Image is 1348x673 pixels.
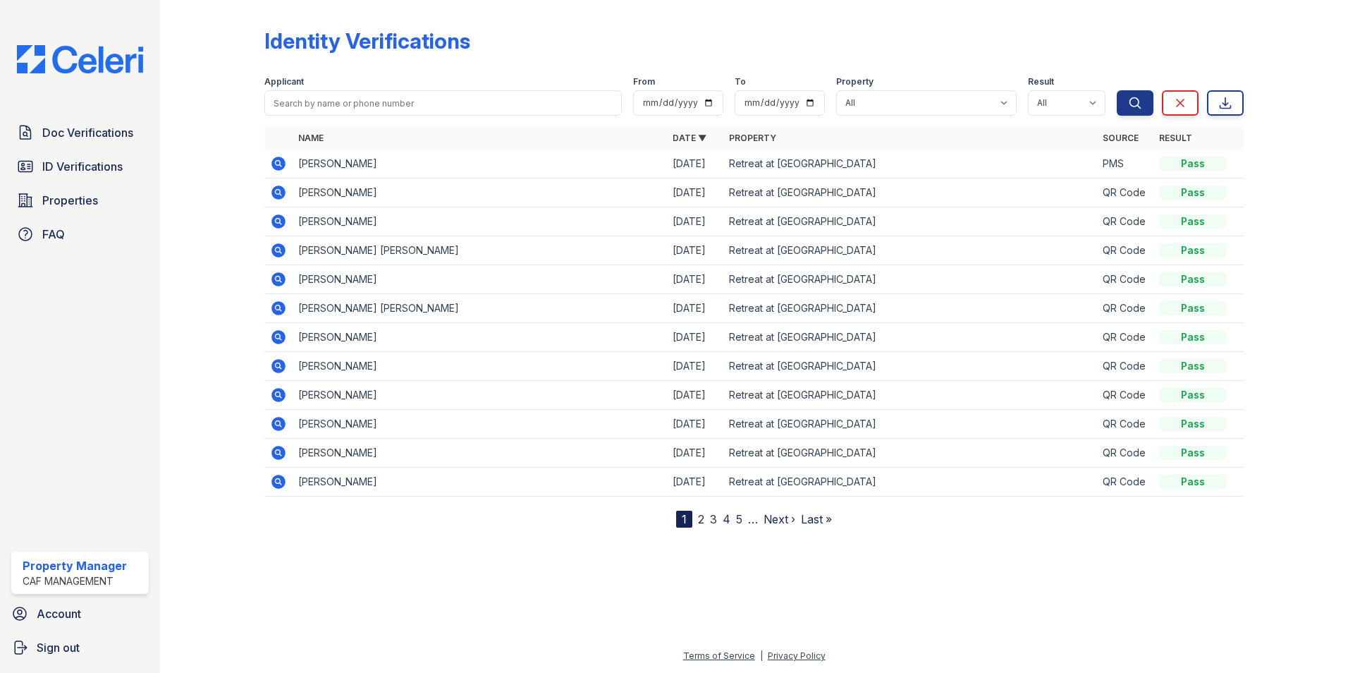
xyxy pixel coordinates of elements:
td: QR Code [1097,236,1153,265]
span: FAQ [42,226,65,243]
td: QR Code [1097,207,1153,236]
span: Properties [42,192,98,209]
a: 4 [723,512,730,526]
td: QR Code [1097,323,1153,352]
td: [DATE] [667,207,723,236]
a: FAQ [11,220,149,248]
td: [DATE] [667,439,723,468]
td: Retreat at [GEOGRAPHIC_DATA] [723,381,1098,410]
div: CAF Management [23,574,127,588]
label: Applicant [264,76,304,87]
td: [DATE] [667,236,723,265]
a: 5 [736,512,742,526]
span: ID Verifications [42,158,123,175]
td: QR Code [1097,381,1153,410]
div: Pass [1159,330,1227,344]
td: Retreat at [GEOGRAPHIC_DATA] [723,410,1098,439]
a: Last » [801,512,832,526]
td: [DATE] [667,178,723,207]
a: ID Verifications [11,152,149,181]
td: Retreat at [GEOGRAPHIC_DATA] [723,150,1098,178]
label: To [735,76,746,87]
div: Pass [1159,301,1227,315]
td: Retreat at [GEOGRAPHIC_DATA] [723,439,1098,468]
td: [DATE] [667,265,723,294]
td: QR Code [1097,294,1153,323]
td: Retreat at [GEOGRAPHIC_DATA] [723,236,1098,265]
td: Retreat at [GEOGRAPHIC_DATA] [723,265,1098,294]
td: QR Code [1097,468,1153,497]
label: Property [836,76,874,87]
td: Retreat at [GEOGRAPHIC_DATA] [723,323,1098,352]
div: Pass [1159,243,1227,257]
div: Pass [1159,446,1227,460]
td: QR Code [1097,265,1153,294]
td: [DATE] [667,352,723,381]
a: Doc Verifications [11,119,149,147]
td: Retreat at [GEOGRAPHIC_DATA] [723,207,1098,236]
div: 1 [676,511,692,528]
a: Result [1159,133,1192,143]
td: [PERSON_NAME] [293,207,667,236]
a: Property [729,133,776,143]
td: [PERSON_NAME] [293,381,667,410]
a: Account [6,600,154,628]
div: | [760,650,763,661]
label: From [633,76,655,87]
a: Name [298,133,324,143]
td: Retreat at [GEOGRAPHIC_DATA] [723,468,1098,497]
a: 2 [698,512,704,526]
input: Search by name or phone number [264,90,622,116]
a: Terms of Service [683,650,755,661]
td: [DATE] [667,294,723,323]
td: QR Code [1097,410,1153,439]
a: Sign out [6,633,154,662]
div: Property Manager [23,557,127,574]
div: Pass [1159,475,1227,489]
span: … [748,511,758,528]
span: Doc Verifications [42,124,133,141]
div: Pass [1159,157,1227,171]
td: Retreat at [GEOGRAPHIC_DATA] [723,178,1098,207]
td: QR Code [1097,178,1153,207]
a: 3 [710,512,717,526]
td: [PERSON_NAME] [293,265,667,294]
label: Result [1028,76,1054,87]
a: Privacy Policy [768,650,826,661]
td: [DATE] [667,410,723,439]
div: Pass [1159,272,1227,286]
td: [PERSON_NAME] [293,410,667,439]
td: QR Code [1097,439,1153,468]
div: Pass [1159,186,1227,200]
a: Next › [764,512,795,526]
td: [PERSON_NAME] [PERSON_NAME] [293,294,667,323]
div: Pass [1159,359,1227,373]
td: [PERSON_NAME] [293,468,667,497]
td: [PERSON_NAME] [293,178,667,207]
img: CE_Logo_Blue-a8612792a0a2168367f1c8372b55b34899dd931a85d93a1a3d3e32e68fde9ad4.png [6,45,154,73]
td: [PERSON_NAME] [293,323,667,352]
span: Account [37,605,81,622]
td: [PERSON_NAME] [293,352,667,381]
a: Properties [11,186,149,214]
td: [DATE] [667,323,723,352]
td: PMS [1097,150,1153,178]
a: Source [1103,133,1139,143]
a: Date ▼ [673,133,706,143]
td: [DATE] [667,468,723,497]
div: Pass [1159,417,1227,431]
td: [DATE] [667,150,723,178]
td: Retreat at [GEOGRAPHIC_DATA] [723,294,1098,323]
td: Retreat at [GEOGRAPHIC_DATA] [723,352,1098,381]
td: [PERSON_NAME] [293,439,667,468]
span: Sign out [37,639,80,656]
td: [PERSON_NAME] [PERSON_NAME] [293,236,667,265]
td: [PERSON_NAME] [293,150,667,178]
div: Pass [1159,214,1227,229]
div: Identity Verifications [264,28,470,54]
td: [DATE] [667,381,723,410]
div: Pass [1159,388,1227,402]
td: QR Code [1097,352,1153,381]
